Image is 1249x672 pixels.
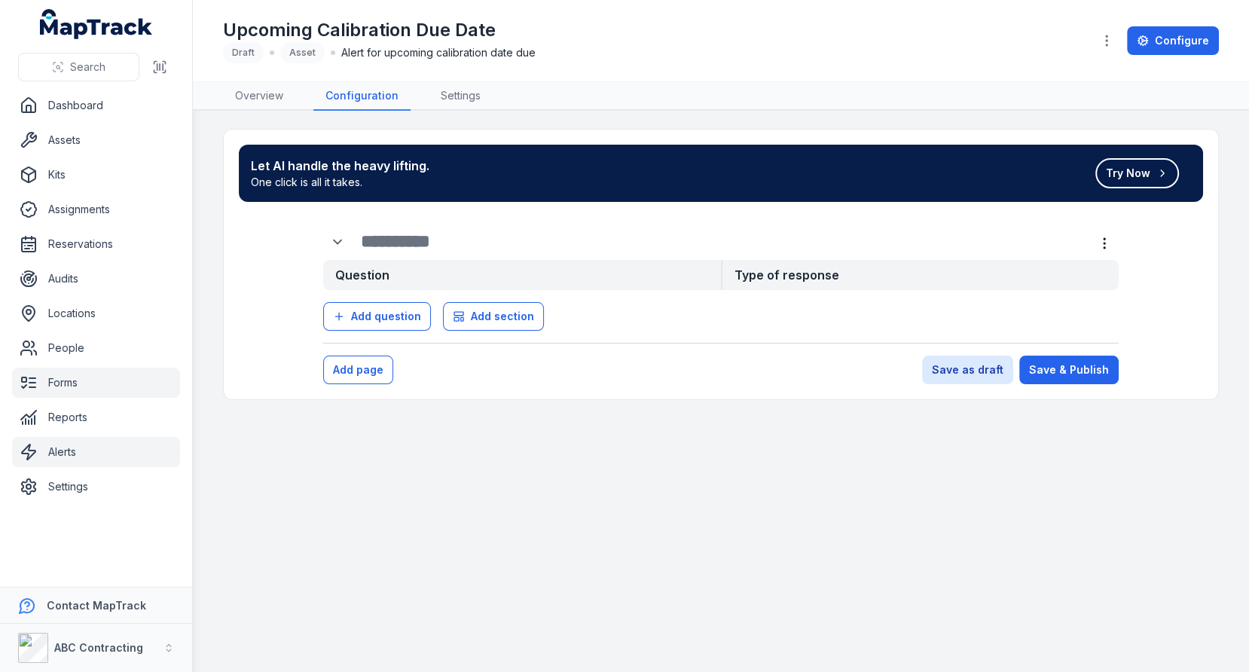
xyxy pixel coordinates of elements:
span: One click is all it takes. [251,175,429,190]
span: Search [70,60,105,75]
strong: Type of response [721,260,1119,290]
span: Add question [351,309,421,324]
a: Overview [223,82,295,111]
button: more-detail [1090,229,1119,258]
button: Expand [323,228,352,256]
strong: Question [323,260,721,290]
a: People [12,333,180,363]
span: Alert for upcoming calibration date due [341,45,536,60]
a: Settings [12,472,180,502]
a: Assets [12,125,180,155]
button: Search [18,53,139,81]
button: Add section [443,302,544,331]
button: Add question [323,302,431,331]
strong: Contact MapTrack [47,599,146,612]
a: Configuration [313,82,411,111]
a: Reservations [12,229,180,259]
strong: ABC Contracting [54,641,143,654]
a: Locations [12,298,180,328]
div: Asset [280,42,325,63]
a: Configure [1127,26,1219,55]
a: Assignments [12,194,180,225]
button: Save as draft [922,356,1013,384]
h1: Upcoming Calibration Due Date [223,18,536,42]
a: Forms [12,368,180,398]
a: Kits [12,160,180,190]
a: Reports [12,402,180,432]
button: Try Now [1095,158,1179,188]
div: Draft [223,42,264,63]
a: Dashboard [12,90,180,121]
div: :ret:-form-item-label [323,228,355,256]
a: Audits [12,264,180,294]
button: Save & Publish [1019,356,1119,384]
button: Add page [323,356,393,384]
a: Alerts [12,437,180,467]
a: MapTrack [40,9,153,39]
strong: Let AI handle the heavy lifting. [251,157,429,175]
span: Add section [471,309,534,324]
a: Settings [429,82,493,111]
